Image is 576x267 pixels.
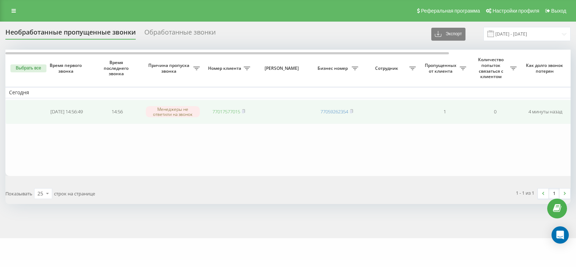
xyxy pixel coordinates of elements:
button: Выбрать все [10,64,46,72]
span: Время последнего звонка [98,60,136,77]
span: Сотрудник [365,65,409,71]
span: Пропущенных от клиента [423,63,460,74]
span: Количество попыток связаться с клиентом [473,57,510,79]
span: Реферальная программа [421,8,480,14]
div: 25 [37,190,43,197]
span: Выход [551,8,566,14]
div: Обработанные звонки [144,28,216,40]
button: Экспорт [431,28,465,41]
td: 0 [470,100,520,124]
a: 77017577015 [212,108,240,115]
td: [DATE] 14:56:49 [41,100,92,124]
div: Менеджеры не ответили на звонок [146,106,200,117]
a: 1 [549,189,559,199]
td: 4 минуты назад [520,100,571,124]
td: 1 [419,100,470,124]
td: 14:56 [92,100,142,124]
span: [PERSON_NAME] [260,65,305,71]
span: строк на странице [54,190,95,197]
span: Время первого звонка [47,63,86,74]
div: Open Intercom Messenger [552,226,569,244]
span: Бизнес номер [315,65,352,71]
span: Номер клиента [207,65,244,71]
div: 1 - 1 из 1 [516,189,534,196]
div: Необработанные пропущенные звонки [5,28,136,40]
span: Настройки профиля [492,8,539,14]
a: 77059262354 [320,108,348,115]
span: Показывать [5,190,32,197]
span: Как долго звонок потерян [526,63,565,74]
span: Причина пропуска звонка [146,63,193,74]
